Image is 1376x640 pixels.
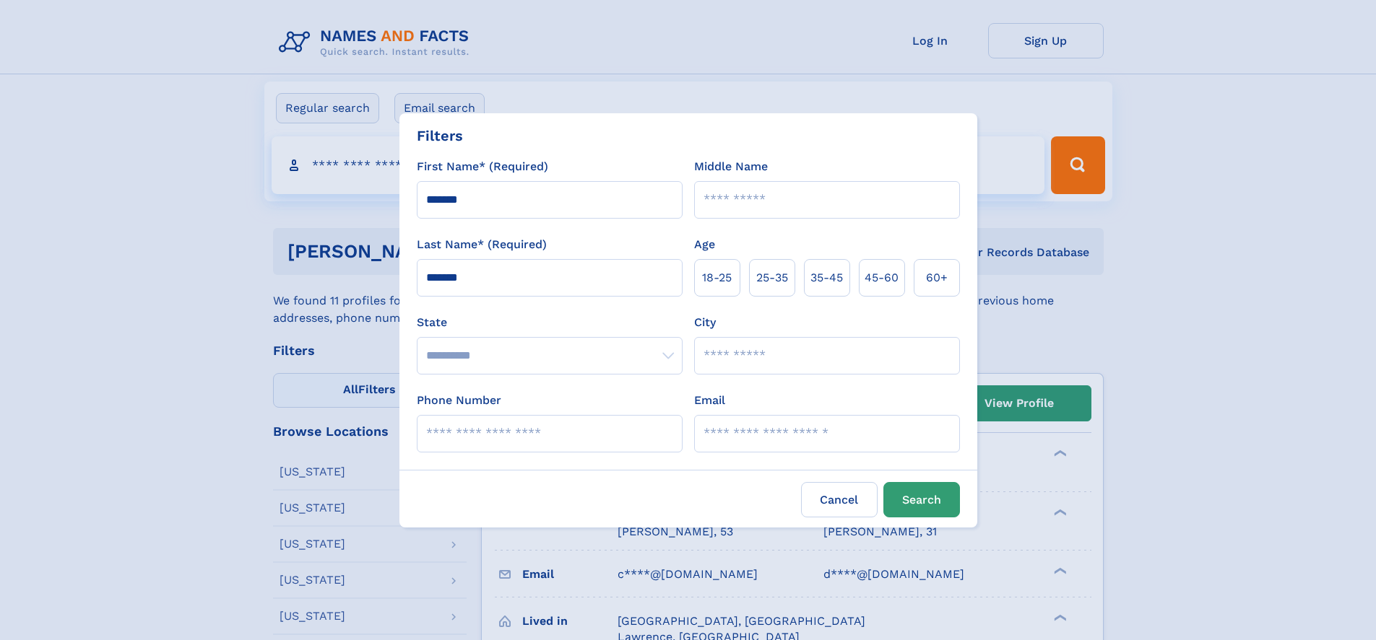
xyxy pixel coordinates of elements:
[417,236,547,253] label: Last Name* (Required)
[865,269,899,286] span: 45‑60
[417,158,548,175] label: First Name* (Required)
[417,392,501,409] label: Phone Number
[417,314,683,331] label: State
[801,482,878,517] label: Cancel
[417,125,463,146] div: Filters
[694,236,715,253] label: Age
[694,158,768,175] label: Middle Name
[694,392,725,409] label: Email
[756,269,788,286] span: 25‑35
[883,482,960,517] button: Search
[694,314,716,331] label: City
[926,269,948,286] span: 60+
[702,269,732,286] span: 18‑25
[810,269,843,286] span: 35‑45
